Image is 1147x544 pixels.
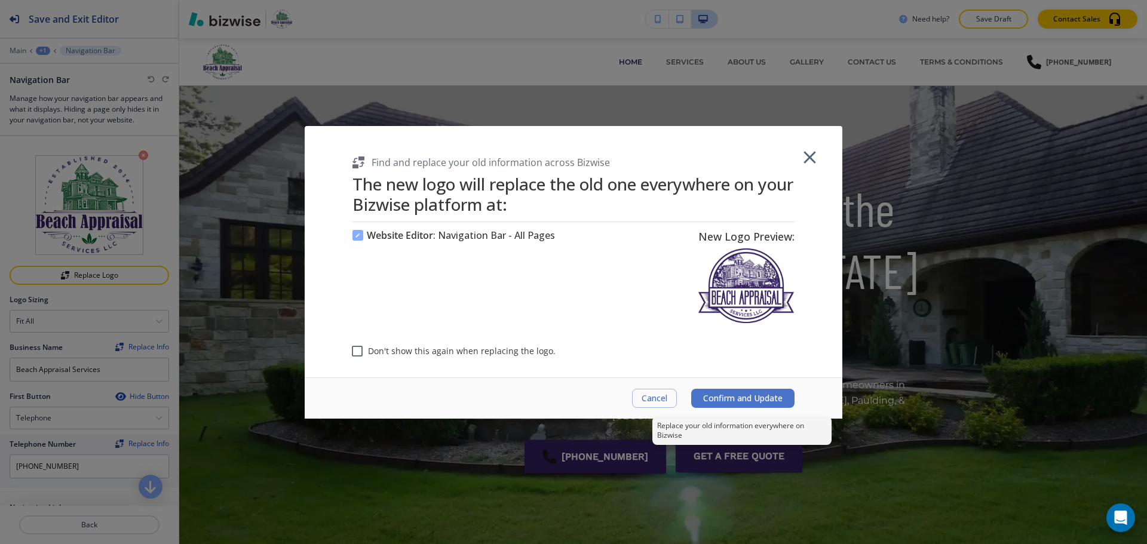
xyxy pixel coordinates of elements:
span: Website Editor [367,229,433,242]
span: Confirm and Update [703,394,783,403]
h6: : Navigation Bar - All Pages [367,229,555,241]
span: Don't show this again when replacing the logo. [368,346,556,356]
button: Confirm and Update [691,389,795,408]
img: New Logo [698,248,794,324]
h1: The new logo will replace the old one everywhere on your Bizwise platform at: [352,174,795,214]
h6: New Logo Preview: [698,229,795,244]
button: Cancel [632,389,677,408]
h5: Find and replace your old information across Bizwise [372,156,610,169]
div: Open Intercom Messenger [1106,503,1135,532]
span: Cancel [642,394,667,403]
